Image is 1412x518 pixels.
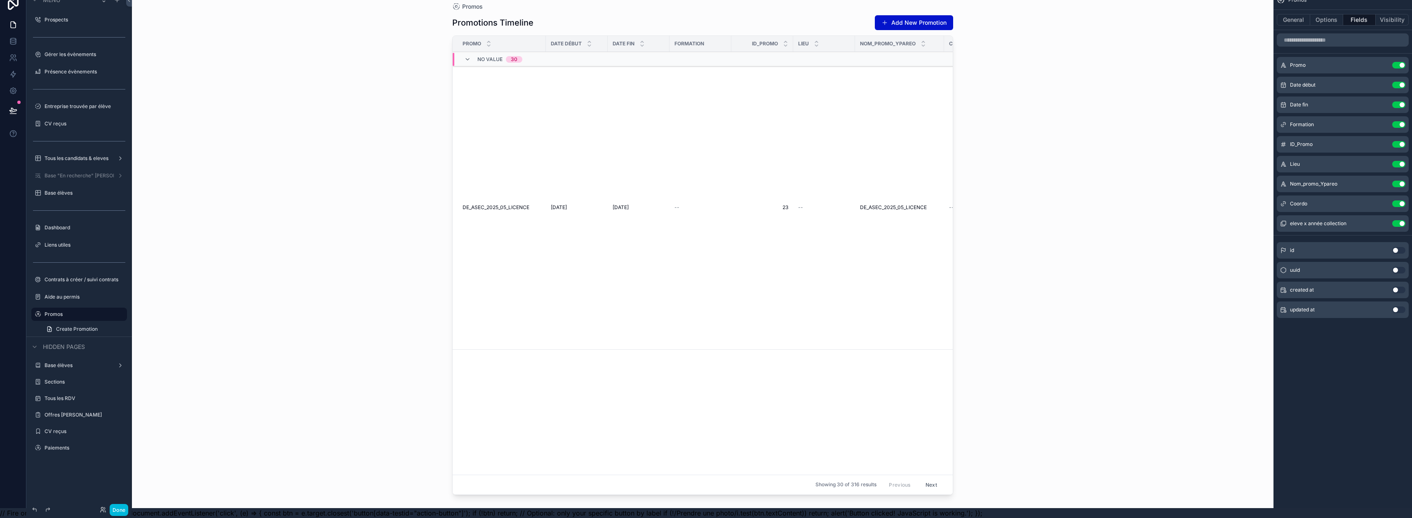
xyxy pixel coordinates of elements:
label: Offres [PERSON_NAME] [45,412,122,418]
span: id [1290,247,1294,254]
span: Lieu [1290,161,1300,167]
label: Liens utiles [45,242,122,248]
span: Promo [463,40,481,47]
a: Create Promotion [41,323,127,336]
span: Date début [1290,82,1316,88]
span: created at [1290,287,1314,293]
span: Create Promotion [56,326,98,332]
label: Contrats à créer / suivi contrats [45,276,122,283]
span: Hidden pages [43,343,85,351]
button: Visibility [1376,14,1409,26]
label: Sections [45,379,122,385]
label: Tous les RDV [45,395,122,402]
label: CV reçus [45,120,122,127]
button: Fields [1343,14,1376,26]
span: Date fin [1290,101,1308,108]
label: Tous les candidats & eleves [45,155,110,162]
label: Promos [45,311,122,318]
label: Base "En recherche" [PERSON_NAME] [45,172,114,179]
span: Nom_promo_Ypareo [1290,181,1337,187]
button: Done [110,504,128,516]
span: Coordo [949,40,971,47]
span: Coordo [1290,200,1307,207]
span: No value [477,56,503,63]
label: Aide au permis [45,294,122,300]
button: Options [1310,14,1343,26]
span: Nom_promo_Ypareo [860,40,916,47]
span: ID_Promo [1290,141,1313,148]
label: CV reçus [45,428,122,435]
label: Dashboard [45,224,122,231]
span: Showing 30 of 316 results [815,482,876,488]
label: Paiements [45,445,122,451]
button: Next [920,478,943,491]
label: Base élèves [45,190,122,196]
span: Formation [674,40,704,47]
span: Date fin [613,40,634,47]
span: eleve x année collection [1290,220,1346,227]
div: 30 [511,56,517,63]
span: Formation [1290,121,1314,128]
span: Date début [551,40,582,47]
button: General [1277,14,1310,26]
span: Lieu [798,40,809,47]
label: Base élèves [45,362,110,369]
label: Prospects [45,16,122,23]
label: Gérer les évènements [45,51,122,58]
label: Présence évènements [45,68,122,75]
span: Promo [1290,62,1306,68]
span: uuid [1290,267,1300,273]
span: updated at [1290,306,1315,313]
label: Entreprise trouvée par élève [45,103,122,110]
span: ID_Promo [752,40,778,47]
